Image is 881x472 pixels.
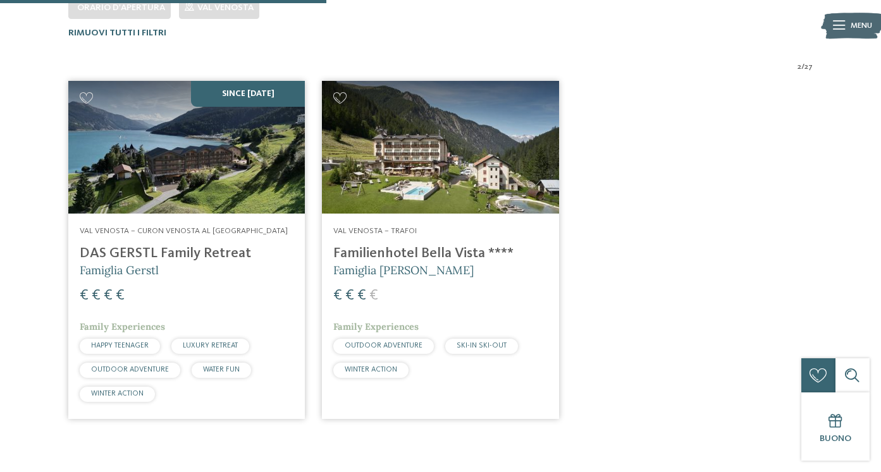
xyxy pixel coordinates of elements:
span: € [104,288,113,303]
span: WATER FUN [203,366,240,373]
span: OUTDOOR ADVENTURE [91,366,169,373]
h4: DAS GERSTL Family Retreat [80,245,293,262]
span: HAPPY TEENAGER [91,342,149,349]
span: € [92,288,101,303]
span: WINTER ACTION [345,366,397,373]
img: Cercate un hotel per famiglie? Qui troverete solo i migliori! [322,81,558,214]
span: Rimuovi tutti i filtri [68,28,166,37]
span: Val Venosta – Trafoi [333,227,417,235]
span: € [369,288,378,303]
span: LUXURY RETREAT [183,342,238,349]
span: / [801,61,804,73]
span: Family Experiences [333,321,419,332]
span: Buono [820,434,851,443]
span: SKI-IN SKI-OUT [457,342,507,349]
span: Orario d'apertura [77,3,165,12]
span: € [80,288,89,303]
a: Buono [801,392,870,461]
span: Val Venosta – Curon Venosta al [GEOGRAPHIC_DATA] [80,227,288,235]
span: Famiglia [PERSON_NAME] [333,263,474,277]
a: Cercate un hotel per famiglie? Qui troverete solo i migliori! SINCE [DATE] Val Venosta – Curon Ve... [68,81,305,419]
a: Cercate un hotel per famiglie? Qui troverete solo i migliori! Val Venosta – Trafoi Familienhotel ... [322,81,558,419]
span: Val Venosta [197,3,254,12]
span: € [333,288,342,303]
span: Family Experiences [80,321,165,332]
img: Cercate un hotel per famiglie? Qui troverete solo i migliori! [68,81,305,214]
span: Famiglia Gerstl [80,263,159,277]
span: WINTER ACTION [91,390,144,397]
span: € [357,288,366,303]
h4: Familienhotel Bella Vista **** [333,245,547,262]
span: 27 [804,61,813,73]
span: € [116,288,125,303]
span: € [345,288,354,303]
span: OUTDOOR ADVENTURE [345,342,422,349]
span: 2 [798,61,801,73]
